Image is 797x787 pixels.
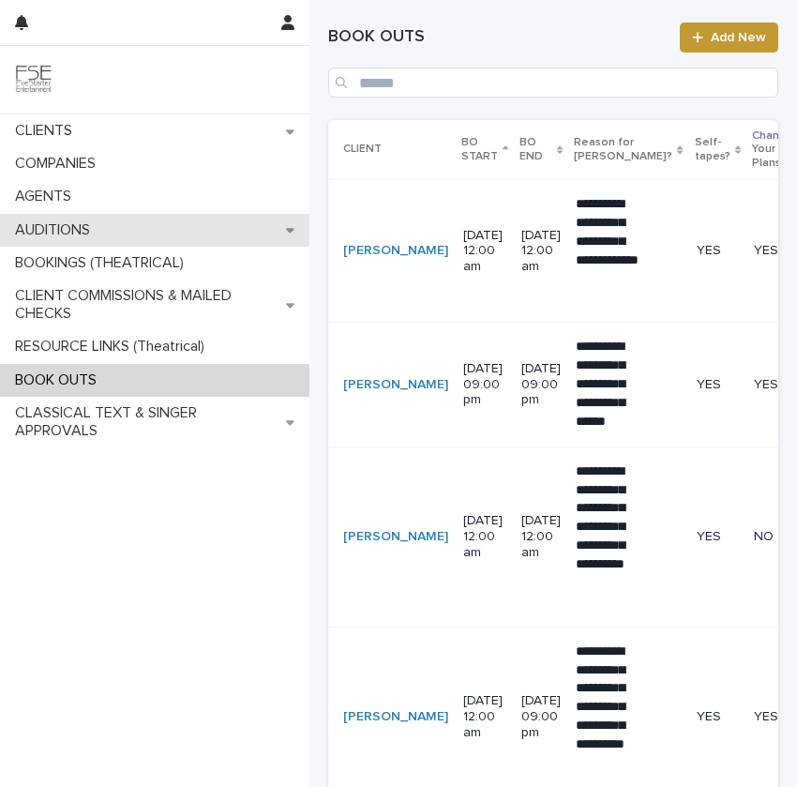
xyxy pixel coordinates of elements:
[680,23,778,53] a: Add New
[695,132,730,167] p: Self-tapes?
[8,404,286,440] p: CLASSICAL TEXT & SINGER APPROVALS
[8,221,105,239] p: AUDITIONS
[8,254,199,272] p: BOOKINGS (THEATRICAL)
[8,188,86,205] p: AGENTS
[328,26,669,49] h1: BOOK OUTS
[521,361,561,408] p: [DATE] 09:00 pm
[343,529,448,545] a: [PERSON_NAME]
[463,693,506,740] p: [DATE] 12:00 am
[8,287,286,323] p: CLIENT COMMISSIONS & MAILED CHECKS
[8,122,87,140] p: CLIENTS
[463,361,506,408] p: [DATE] 09:00 pm
[697,243,739,259] p: YES
[8,371,112,389] p: BOOK OUTS
[711,31,766,44] span: Add New
[343,139,382,159] p: CLIENT
[752,126,793,174] p: Change Your Plans?
[343,377,448,393] a: [PERSON_NAME]
[8,155,111,173] p: COMPANIES
[15,61,53,98] img: 9JgRvJ3ETPGCJDhvPVA5
[697,377,739,393] p: YES
[574,132,672,167] p: Reason for [PERSON_NAME]?
[521,513,561,560] p: [DATE] 12:00 am
[697,709,739,725] p: YES
[519,132,552,167] p: BO END
[461,132,498,167] p: BO START
[463,513,506,560] p: [DATE] 12:00 am
[521,693,561,740] p: [DATE] 09:00 pm
[8,338,219,356] p: RESOURCE LINKS (Theatrical)
[521,228,561,275] p: [DATE] 12:00 am
[328,68,778,98] input: Search
[697,529,739,545] p: YES
[463,228,506,275] p: [DATE] 12:00 am
[343,709,448,725] a: [PERSON_NAME]
[343,243,448,259] a: [PERSON_NAME]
